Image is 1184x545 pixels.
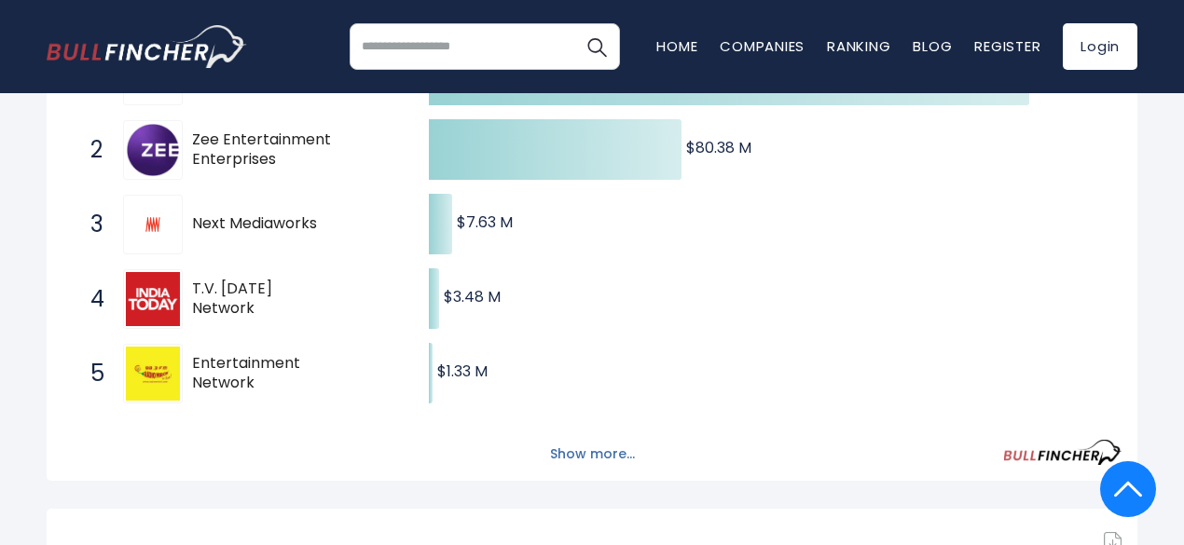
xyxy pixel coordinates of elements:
[192,354,333,393] span: Entertainment Network
[145,217,160,232] img: Next Mediaworks
[656,36,697,56] a: Home
[192,130,333,170] span: Zee Entertainment Enterprises
[126,123,180,177] img: Zee Entertainment Enterprises
[437,361,488,382] text: $1.33 M
[444,286,501,307] text: $3.48 M
[47,25,247,68] img: bullfincher logo
[573,23,620,70] button: Search
[81,209,100,240] span: 3
[974,36,1040,56] a: Register
[1063,23,1137,70] a: Login
[81,358,100,389] span: 5
[457,211,513,233] text: $7.63 M
[81,283,100,315] span: 4
[827,36,890,56] a: Ranking
[539,439,646,470] button: Show more...
[686,137,751,158] text: $80.38 M
[47,25,247,68] a: Go to homepage
[126,347,180,401] img: Entertainment Network
[192,214,333,234] span: Next Mediaworks
[81,134,100,166] span: 2
[913,36,952,56] a: Blog
[126,272,180,326] img: T.V. Today Network
[192,279,333,319] span: T.V. [DATE] Network
[720,36,805,56] a: Companies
